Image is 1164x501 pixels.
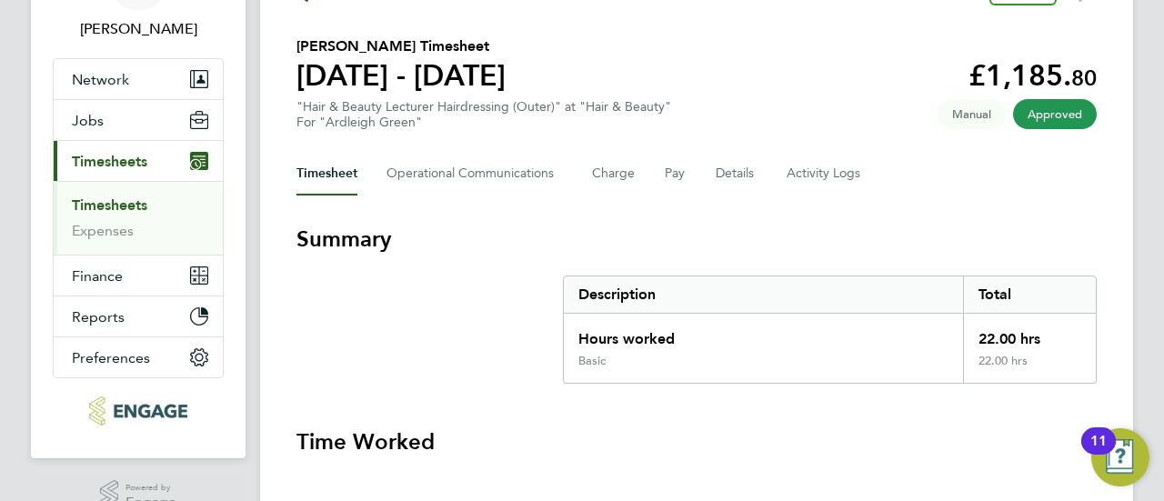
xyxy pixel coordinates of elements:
[563,276,1097,384] div: Summary
[72,308,125,326] span: Reports
[296,152,357,195] button: Timesheet
[1091,428,1149,486] button: Open Resource Center, 11 new notifications
[53,18,224,40] span: Preethy Raviendran
[296,99,671,130] div: "Hair & Beauty Lecturer Hairdressing (Outer)" at "Hair & Beauty"
[963,354,1096,383] div: 22.00 hrs
[54,256,223,296] button: Finance
[296,427,1097,456] h3: Time Worked
[296,57,506,94] h1: [DATE] - [DATE]
[1013,99,1097,129] span: This timesheet has been approved.
[54,100,223,140] button: Jobs
[54,181,223,255] div: Timesheets
[938,99,1006,129] span: This timesheet was manually created.
[386,152,563,195] button: Operational Communications
[963,314,1096,354] div: 22.00 hrs
[72,222,134,239] a: Expenses
[564,314,963,354] div: Hours worked
[1090,441,1107,465] div: 11
[72,196,147,214] a: Timesheets
[54,296,223,336] button: Reports
[787,152,863,195] button: Activity Logs
[72,349,150,366] span: Preferences
[72,153,147,170] span: Timesheets
[54,141,223,181] button: Timesheets
[968,58,1097,93] app-decimal: £1,185.
[54,59,223,99] button: Network
[665,152,687,195] button: Pay
[296,115,671,130] div: For "Ardleigh Green"
[592,152,636,195] button: Charge
[716,152,758,195] button: Details
[296,225,1097,254] h3: Summary
[125,480,176,496] span: Powered by
[72,112,104,129] span: Jobs
[53,396,224,426] a: Go to home page
[578,354,606,368] div: Basic
[296,35,506,57] h2: [PERSON_NAME] Timesheet
[54,337,223,377] button: Preferences
[72,71,129,88] span: Network
[963,276,1096,313] div: Total
[89,396,186,426] img: morganhunt-logo-retina.png
[72,267,123,285] span: Finance
[564,276,963,313] div: Description
[1071,65,1097,91] span: 80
